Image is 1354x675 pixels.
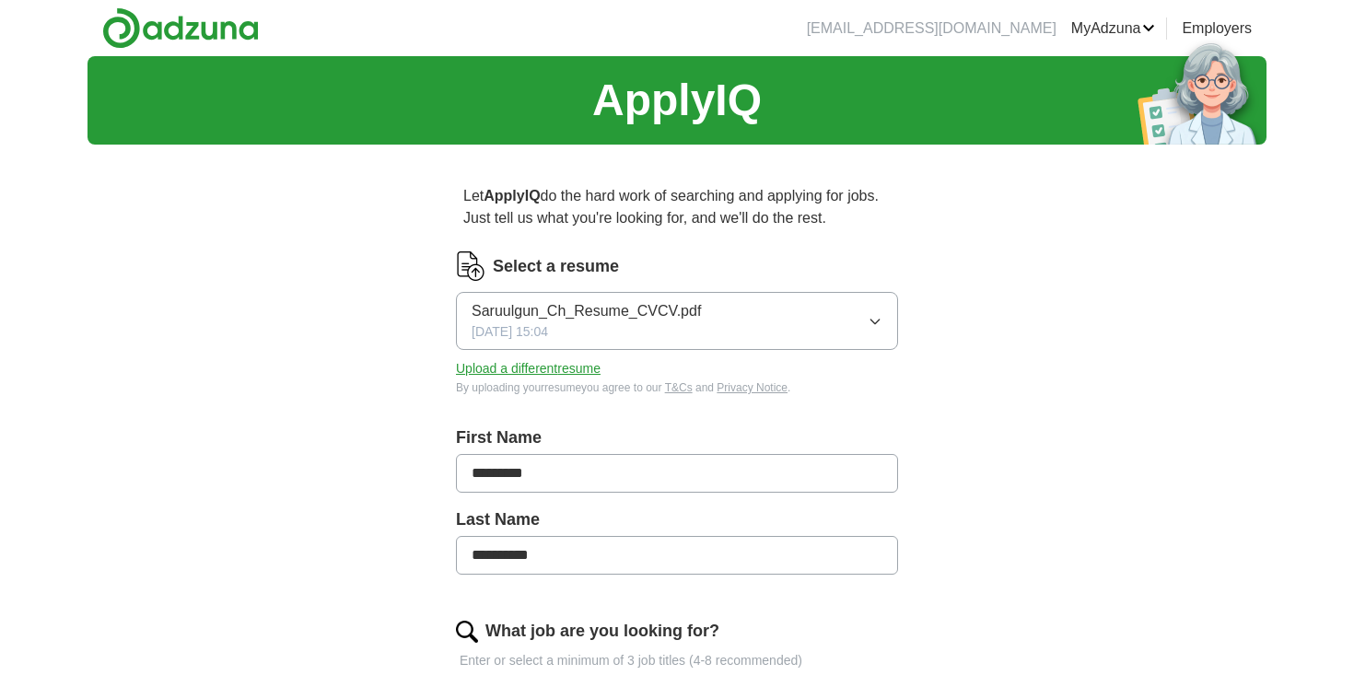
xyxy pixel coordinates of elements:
img: CV Icon [456,251,485,281]
strong: ApplyIQ [484,188,540,204]
img: Adzuna logo [102,7,259,49]
h1: ApplyIQ [592,67,762,134]
a: Employers [1182,17,1252,40]
a: T&Cs [665,381,693,394]
img: search.png [456,621,478,643]
span: [DATE] 15:04 [472,322,548,342]
span: Saruulgun_Ch_Resume_CVCV.pdf [472,300,701,322]
label: First Name [456,425,898,450]
div: By uploading your resume you agree to our and . [456,379,898,396]
button: Upload a differentresume [456,359,601,378]
li: [EMAIL_ADDRESS][DOMAIN_NAME] [807,17,1056,40]
a: Privacy Notice [717,381,788,394]
p: Enter or select a minimum of 3 job titles (4-8 recommended) [456,651,898,670]
label: Select a resume [493,254,619,279]
button: Saruulgun_Ch_Resume_CVCV.pdf[DATE] 15:04 [456,292,898,350]
p: Let do the hard work of searching and applying for jobs. Just tell us what you're looking for, an... [456,178,898,237]
label: Last Name [456,507,898,532]
label: What job are you looking for? [485,619,719,644]
a: MyAdzuna [1071,17,1156,40]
